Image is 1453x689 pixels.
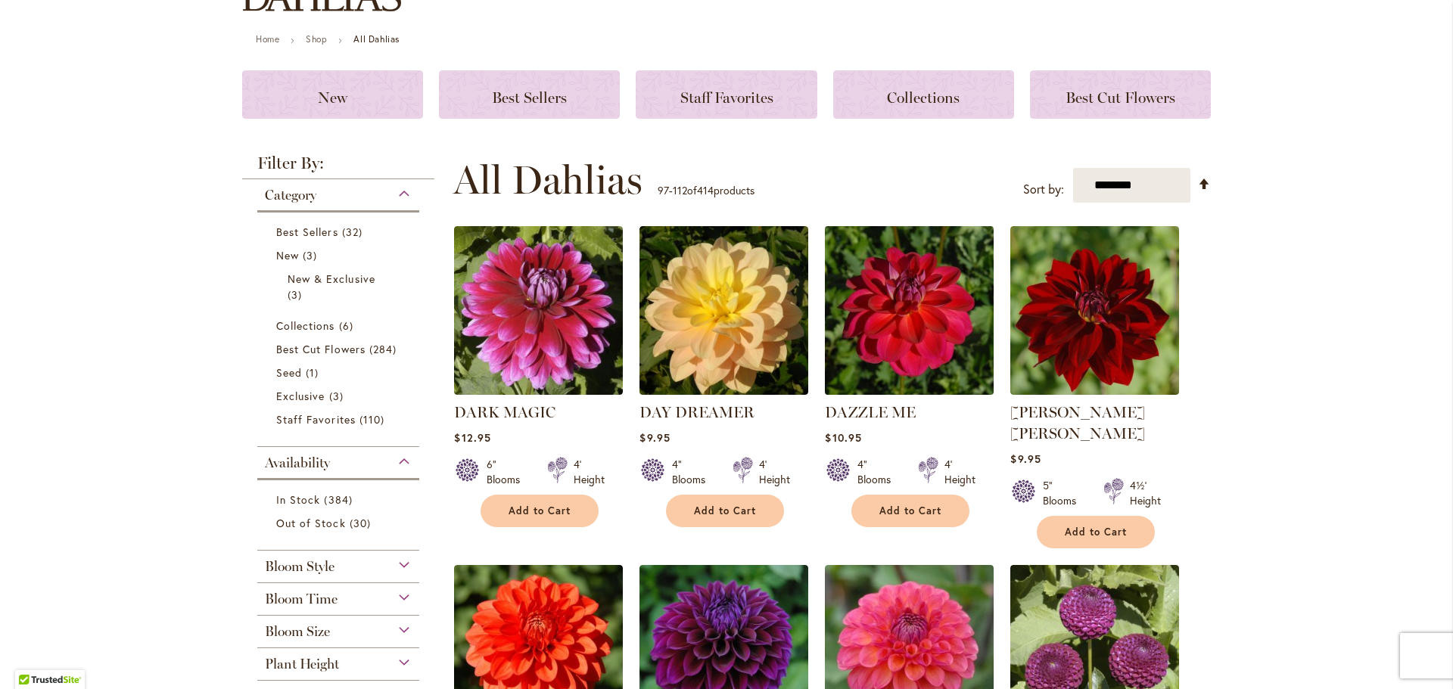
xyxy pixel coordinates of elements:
[454,430,490,445] span: $12.95
[851,495,969,527] button: Add to Cart
[276,388,404,404] a: Exclusive
[11,635,54,678] iframe: Launch Accessibility Center
[672,457,714,487] div: 4" Blooms
[276,318,404,334] a: Collections
[879,504,941,517] span: Add to Cart
[276,516,346,530] span: Out of Stock
[1130,478,1161,508] div: 4½' Height
[487,457,529,487] div: 6" Blooms
[276,225,338,239] span: Best Sellers
[1010,403,1145,442] a: [PERSON_NAME] [PERSON_NAME]
[288,287,306,303] span: 3
[639,226,808,395] img: DAY DREAMER
[265,558,334,575] span: Bloom Style
[666,495,784,527] button: Add to Cart
[353,33,400,45] strong: All Dahlias
[658,183,669,197] span: 97
[1010,383,1179,398] a: DEBORA RENAE
[492,88,567,107] span: Best Sellers
[276,365,404,380] a: Seed
[694,504,756,517] span: Add to Cart
[453,157,642,203] span: All Dahlias
[1010,226,1179,395] img: DEBORA RENAE
[265,187,316,203] span: Category
[509,504,571,517] span: Add to Cart
[256,33,279,45] a: Home
[350,515,375,531] span: 30
[329,388,347,404] span: 3
[242,155,434,179] strong: Filter By:
[303,247,321,263] span: 3
[318,88,347,107] span: New
[276,412,356,427] span: Staff Favorites
[324,492,356,507] span: 384
[276,389,325,403] span: Exclusive
[658,178,755,203] p: - of products
[276,515,404,531] a: Out of Stock 30
[276,411,404,427] a: Staff Favorites
[673,183,687,197] span: 112
[833,70,1014,119] a: Collections
[454,383,623,398] a: DARK MAGIC
[276,492,404,507] a: In Stock 384
[639,403,755,421] a: DAY DREAMER
[454,403,555,421] a: DARK MAGIC
[276,318,335,333] span: Collections
[697,183,714,197] span: 414
[821,222,998,399] img: DAZZLE ME
[265,455,330,471] span: Availability
[339,318,357,334] span: 6
[759,457,790,487] div: 4' Height
[306,365,322,380] span: 1
[825,430,861,445] span: $10.95
[276,342,366,356] span: Best Cut Flowers
[342,224,366,240] span: 32
[276,341,404,357] a: Best Cut Flowers
[276,492,320,507] span: In Stock
[887,88,960,107] span: Collections
[636,70,817,119] a: Staff Favorites
[825,383,994,398] a: DAZZLE ME
[825,403,916,421] a: DAZZLE ME
[265,656,339,672] span: Plant Height
[481,495,599,527] button: Add to Cart
[265,623,330,640] span: Bloom Size
[359,411,388,427] span: 110
[1023,175,1064,203] label: Sort by:
[1043,478,1085,508] div: 5" Blooms
[276,248,299,262] span: New
[288,271,393,303] a: New &amp; Exclusive
[276,365,302,380] span: Seed
[288,272,375,286] span: New & Exclusive
[306,33,327,45] a: Shop
[680,88,773,107] span: Staff Favorites
[369,341,400,357] span: 284
[639,430,670,445] span: $9.95
[242,70,423,119] a: New
[1010,452,1041,466] span: $9.95
[857,457,900,487] div: 4" Blooms
[639,383,808,398] a: DAY DREAMER
[276,247,404,263] a: New
[439,70,620,119] a: Best Sellers
[1065,526,1127,538] span: Add to Cart
[1030,70,1211,119] a: Best Cut Flowers
[944,457,975,487] div: 4' Height
[454,226,623,395] img: DARK MAGIC
[574,457,605,487] div: 4' Height
[1066,88,1175,107] span: Best Cut Flowers
[276,224,404,240] a: Best Sellers
[265,591,338,607] span: Bloom Time
[1037,516,1155,548] button: Add to Cart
